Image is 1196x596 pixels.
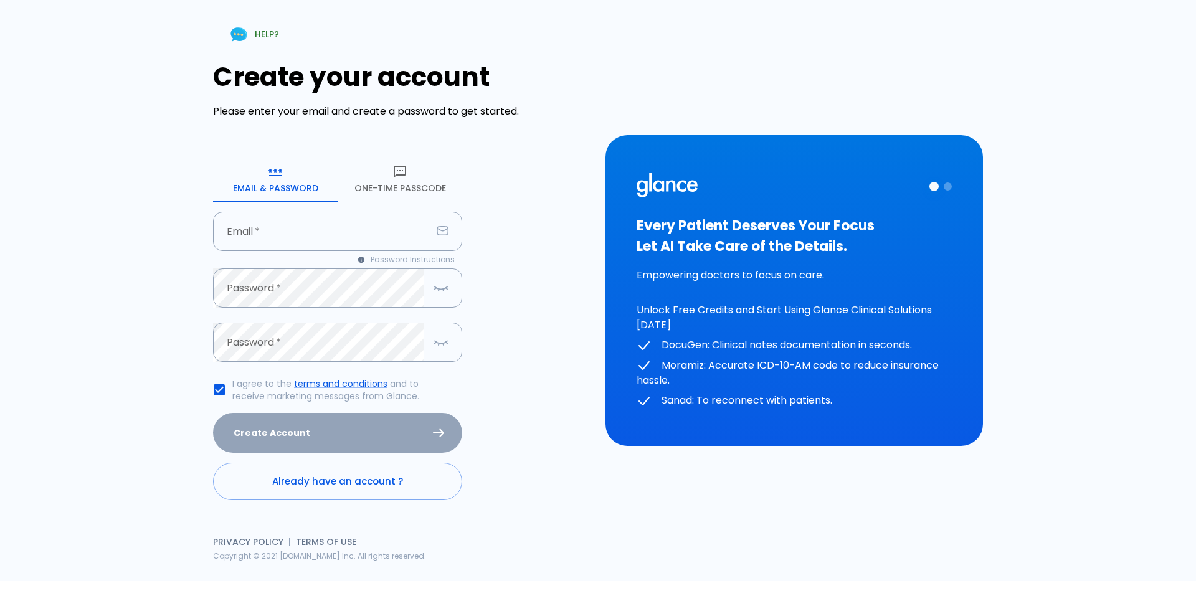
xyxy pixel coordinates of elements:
[213,536,283,548] a: Privacy Policy
[296,536,356,548] a: Terms of Use
[338,157,462,202] button: One-Time Passcode
[637,338,952,353] p: DocuGen: Clinical notes documentation in seconds.
[213,212,432,251] input: your.email@example.com
[637,393,952,409] p: Sanad: To reconnect with patients.
[213,104,591,119] p: Please enter your email and create a password to get started.
[213,551,426,561] span: Copyright © 2021 [DOMAIN_NAME] Inc. All rights reserved.
[294,377,387,390] a: terms and conditions
[637,303,952,333] p: Unlock Free Credits and Start Using Glance Clinical Solutions [DATE]
[637,268,952,283] p: Empowering doctors to focus on care.
[637,215,952,257] h3: Every Patient Deserves Your Focus Let AI Take Care of the Details.
[213,19,294,50] a: HELP?
[228,24,250,45] img: Chat Support
[371,253,455,266] span: Password Instructions
[213,62,591,92] h1: Create your account
[213,157,338,202] button: Email & Password
[213,463,462,500] a: Already have an account ?
[288,536,291,548] span: |
[232,377,452,402] p: I agree to the and to receive marketing messages from Glance.
[637,358,952,389] p: Moramiz: Accurate ICD-10-AM code to reduce insurance hassle.
[351,251,462,268] button: Password Instructions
